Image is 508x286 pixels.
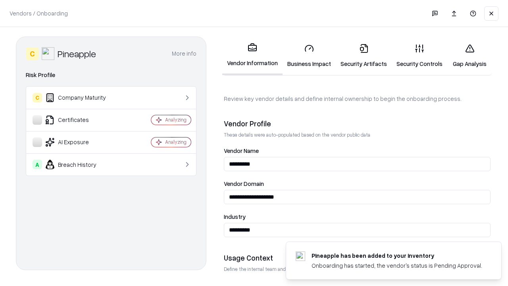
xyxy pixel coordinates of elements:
div: Pineapple [58,47,96,60]
div: AI Exposure [33,137,127,147]
label: Vendor Name [224,148,491,154]
div: Usage Context [224,253,491,263]
a: Business Impact [283,37,336,74]
div: C [33,93,42,102]
a: Security Artifacts [336,37,392,74]
div: Onboarding has started, the vendor's status is Pending Approval. [312,261,482,270]
div: Certificates [33,115,127,125]
div: Company Maturity [33,93,127,102]
a: Security Controls [392,37,447,74]
div: Vendor Profile [224,119,491,128]
p: Review key vendor details and define internal ownership to begin the onboarding process. [224,95,491,103]
button: More info [172,46,196,61]
div: A [33,160,42,169]
img: pineappleenergy.com [296,251,305,261]
div: Breach History [33,160,127,169]
div: Analyzing [165,116,187,123]
p: These details were auto-populated based on the vendor public data [224,131,491,138]
img: Pineapple [42,47,54,60]
a: Vendor Information [222,37,283,75]
label: Vendor Domain [224,181,491,187]
p: Define the internal team and reason for using this vendor. This helps assess business relevance a... [224,266,491,272]
label: Industry [224,214,491,220]
div: Pineapple has been added to your inventory [312,251,482,260]
div: Risk Profile [26,70,196,80]
div: Analyzing [165,139,187,145]
a: Gap Analysis [447,37,492,74]
p: Vendors / Onboarding [10,9,68,17]
div: C [26,47,38,60]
